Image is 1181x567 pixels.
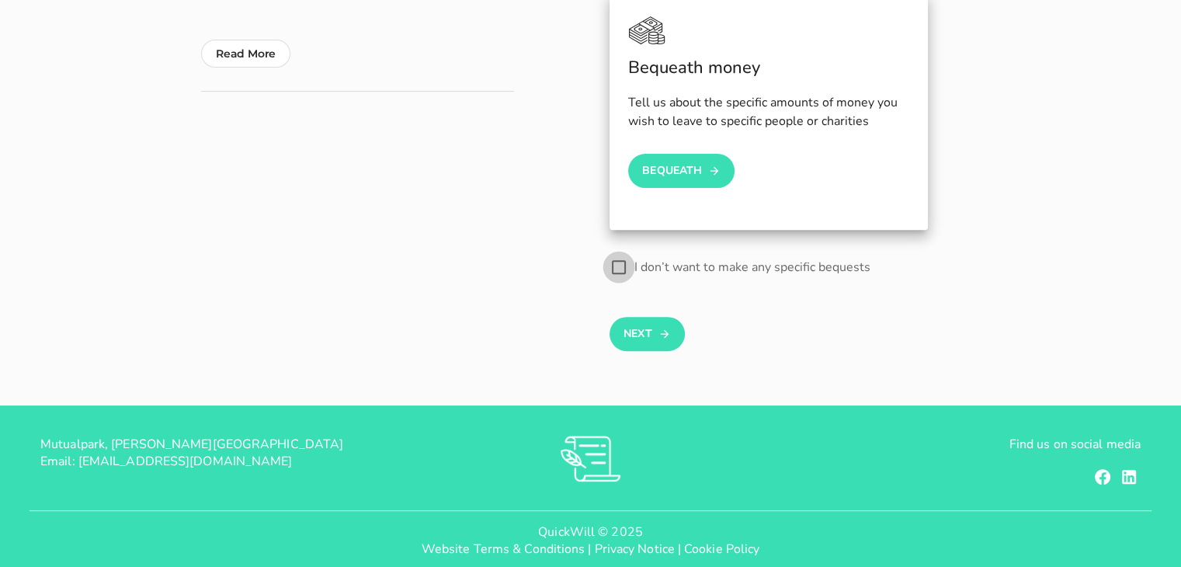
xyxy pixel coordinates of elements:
[628,93,909,130] div: Tell us about the specific amounts of money you wish to leave to specific people or charities
[588,541,591,558] span: |
[678,541,681,558] span: |
[684,541,759,558] a: Cookie Policy
[774,436,1141,453] p: Find us on social media
[12,524,1169,541] p: QuickWill © 2025
[628,55,909,81] div: Bequeath money
[201,40,290,68] button: Read More
[561,436,620,482] img: RVs0sauIwKhMoGR03FLGkjXSOVwkZRnQsltkF0QxpTsornXsmh1o7vbL94pqF3d8sZvAAAAAElFTkSuQmCC
[610,317,685,351] button: Next
[628,154,735,188] button: Bequeath
[40,436,343,453] span: Mutualpark, [PERSON_NAME][GEOGRAPHIC_DATA]
[216,44,276,63] p: Read More
[422,541,585,558] a: Website Terms & Conditions
[594,541,674,558] a: Privacy Notice
[634,259,1041,275] label: I don’t want to make any specific bequests
[40,453,293,470] span: Email: [EMAIL_ADDRESS][DOMAIN_NAME]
